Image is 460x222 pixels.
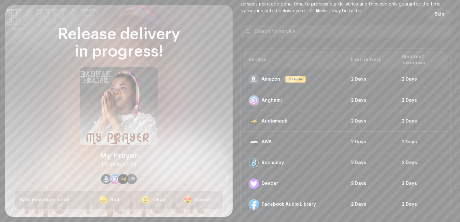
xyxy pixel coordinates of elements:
div: 🙂 [141,196,151,204]
td: 2 Days [346,69,397,90]
div: My Prayer [100,150,138,161]
td: 2 Days [346,111,397,132]
td: 2 Days [396,111,448,132]
div: Audiomack [262,119,287,124]
input: Search for service [240,25,452,38]
span: +25 [128,176,136,182]
th: First Delivery [346,51,397,69]
div: Bad [110,197,119,203]
td: 2 Days [396,90,448,111]
td: 2 Days [346,173,397,194]
span: Rate your experience [20,198,69,202]
button: Skip [427,8,452,21]
td: 2 Days [346,152,397,173]
td: 2 Days [396,194,448,215]
th: Updates / Takedown [396,51,448,69]
div: Release delivery in progress! [15,26,223,60]
span: HD Audio [286,77,305,82]
div: 😞 [98,196,108,204]
td: 2 Days [396,173,448,194]
div: [PERSON_NAME] [102,161,136,169]
div: Amazon [262,77,280,82]
td: 2 Days [346,194,397,215]
span: Skip [435,8,444,21]
img: bbc5060e-d522-4186-a8a0-030569a83fa0 [80,67,158,145]
th: Service [243,51,346,69]
td: 2 Days [396,152,448,173]
td: 2 Days [396,69,448,90]
td: 2 Days [396,132,448,152]
div: Love it! [195,197,212,203]
div: 😍 [183,196,193,204]
td: 2 Days [346,90,397,111]
div: Boomplay [262,160,284,165]
div: Facebook Audio Library [262,202,316,207]
div: Anghami [262,98,282,103]
div: Okay [153,197,165,203]
div: Deezer [262,181,278,186]
td: 2 Days [346,132,397,152]
div: AWA [262,139,272,145]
